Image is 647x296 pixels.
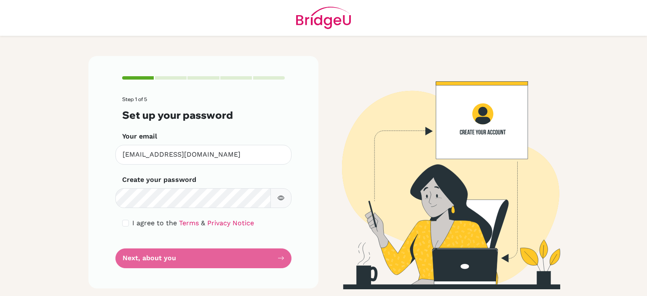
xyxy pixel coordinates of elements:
[122,96,147,102] span: Step 1 of 5
[122,131,157,141] label: Your email
[179,219,199,227] a: Terms
[207,219,254,227] a: Privacy Notice
[122,109,285,121] h3: Set up your password
[122,175,196,185] label: Create your password
[201,219,205,227] span: &
[132,219,177,227] span: I agree to the
[115,145,291,165] input: Insert your email*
